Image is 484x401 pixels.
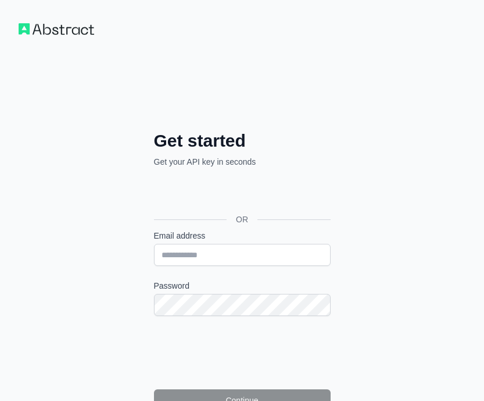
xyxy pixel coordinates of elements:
span: OR [227,214,257,225]
label: Password [154,280,331,292]
h2: Get started [154,130,331,151]
iframe: ប៊ូតុង "ចូលដោយប្រើ Google" [148,180,334,206]
iframe: reCAPTCHA [154,330,331,375]
img: Workflow [19,23,94,35]
label: Email address [154,230,331,242]
p: Get your API key in seconds [154,156,331,168]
